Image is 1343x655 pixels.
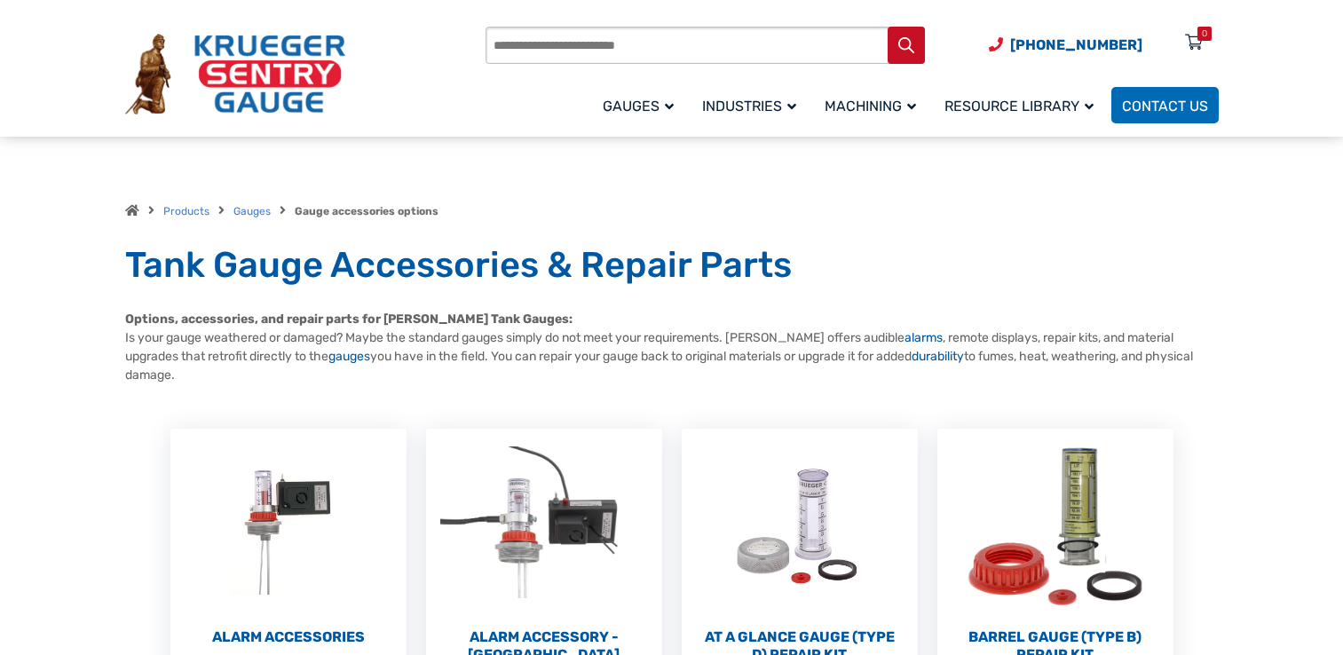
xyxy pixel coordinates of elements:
[295,205,438,217] strong: Gauge accessories options
[912,349,964,364] a: durability
[682,429,918,624] img: At a Glance Gauge (Type D) Repair Kit
[603,98,674,114] span: Gauges
[170,628,407,646] h2: Alarm Accessories
[1111,87,1219,123] a: Contact Us
[125,243,1219,288] h1: Tank Gauge Accessories & Repair Parts
[1202,27,1207,41] div: 0
[426,429,662,624] img: Alarm Accessory - DC
[934,84,1111,126] a: Resource Library
[592,84,691,126] a: Gauges
[125,34,345,115] img: Krueger Sentry Gauge
[1122,98,1208,114] span: Contact Us
[328,349,370,364] a: gauges
[233,205,271,217] a: Gauges
[814,84,934,126] a: Machining
[170,429,407,646] a: Visit product category Alarm Accessories
[691,84,814,126] a: Industries
[702,98,796,114] span: Industries
[125,312,573,327] strong: Options, accessories, and repair parts for [PERSON_NAME] Tank Gauges:
[825,98,916,114] span: Machining
[905,330,943,345] a: alarms
[170,429,407,624] img: Alarm Accessories
[163,205,209,217] a: Products
[989,34,1142,56] a: Phone Number (920) 434-8860
[937,429,1173,624] img: Barrel Gauge (Type B) Repair Kit
[944,98,1094,114] span: Resource Library
[125,310,1219,384] p: Is your gauge weathered or damaged? Maybe the standard gauges simply do not meet your requirement...
[1010,36,1142,53] span: [PHONE_NUMBER]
